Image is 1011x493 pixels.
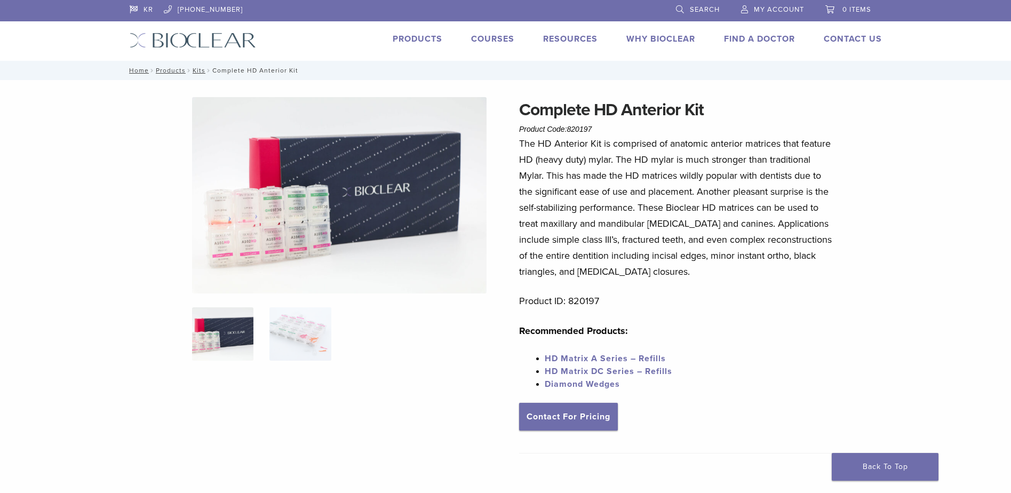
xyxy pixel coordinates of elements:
[193,67,205,74] a: Kits
[724,34,795,44] a: Find A Doctor
[690,5,720,14] span: Search
[626,34,695,44] a: Why Bioclear
[545,353,666,364] a: HD Matrix A Series – Refills
[122,61,890,80] nav: Complete HD Anterior Kit
[545,366,672,377] a: HD Matrix DC Series – Refills
[156,67,186,74] a: Products
[471,34,514,44] a: Courses
[519,403,618,431] a: Contact For Pricing
[519,325,628,337] strong: Recommended Products:
[824,34,882,44] a: Contact Us
[842,5,871,14] span: 0 items
[567,125,592,133] span: 820197
[130,33,256,48] img: Bioclear
[545,379,620,389] a: Diamond Wedges
[519,125,592,133] span: Product Code:
[126,67,149,74] a: Home
[205,68,212,73] span: /
[149,68,156,73] span: /
[186,68,193,73] span: /
[519,293,833,309] p: Product ID: 820197
[543,34,598,44] a: Resources
[832,453,938,481] a: Back To Top
[269,307,331,361] img: Complete HD Anterior Kit - Image 2
[754,5,804,14] span: My Account
[519,97,833,123] h1: Complete HD Anterior Kit
[519,136,833,280] p: The HD Anterior Kit is comprised of anatomic anterior matrices that feature HD (heavy duty) mylar...
[192,307,253,361] img: IMG_8088-1-324x324.jpg
[192,97,487,293] img: IMG_8088 (1)
[393,34,442,44] a: Products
